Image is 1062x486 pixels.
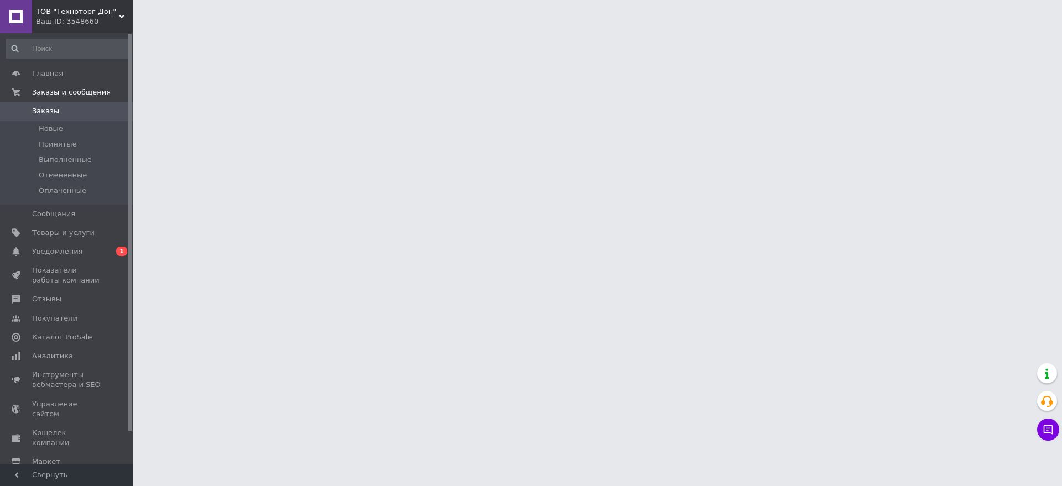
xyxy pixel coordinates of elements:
[32,69,63,79] span: Главная
[32,247,82,257] span: Уведомления
[39,139,77,149] span: Принятые
[32,370,102,390] span: Инструменты вебмастера и SEO
[32,265,102,285] span: Показатели работы компании
[36,7,119,17] span: ТОВ "Техноторг-Дон"
[1037,419,1059,441] button: Чат с покупателем
[32,428,102,448] span: Кошелек компании
[32,351,73,361] span: Аналитика
[39,155,92,165] span: Выполненные
[6,39,131,59] input: Поиск
[32,332,92,342] span: Каталог ProSale
[39,124,63,134] span: Новые
[39,170,87,180] span: Отмененные
[32,313,77,323] span: Покупатели
[39,186,86,196] span: Оплаченные
[32,457,60,467] span: Маркет
[32,209,75,219] span: Сообщения
[116,247,127,256] span: 1
[32,228,95,238] span: Товары и услуги
[36,17,133,27] div: Ваш ID: 3548660
[32,106,59,116] span: Заказы
[32,87,111,97] span: Заказы и сообщения
[32,399,102,419] span: Управление сайтом
[32,294,61,304] span: Отзывы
